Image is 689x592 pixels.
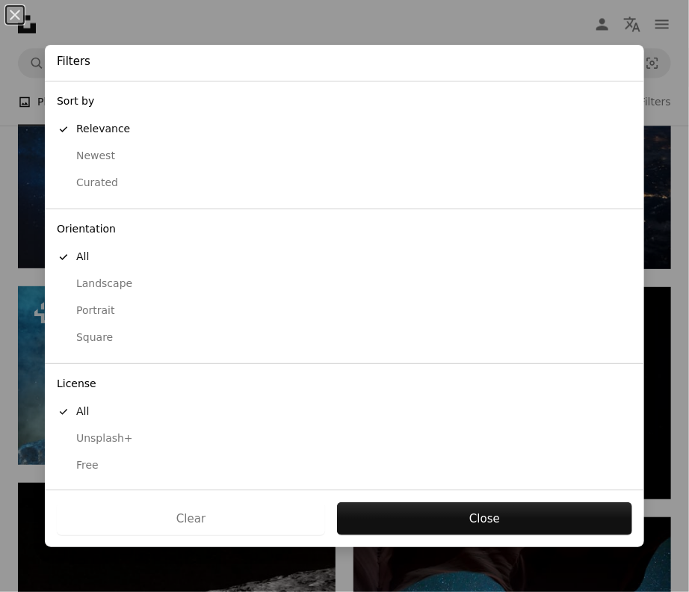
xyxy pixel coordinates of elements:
[57,122,632,137] div: Relevance
[57,330,632,345] div: Square
[45,452,644,479] button: Free
[57,502,325,535] button: Clear
[45,143,644,170] button: Newest
[45,425,644,452] button: Unsplash+
[45,87,644,116] div: Sort by
[57,404,632,419] div: All
[57,54,90,70] h4: Filters
[57,458,632,473] div: Free
[45,324,644,351] button: Square
[57,149,632,164] div: Newest
[57,176,632,191] div: Curated
[45,370,644,398] div: License
[57,250,632,265] div: All
[45,170,644,197] button: Curated
[45,215,644,244] div: Orientation
[45,116,644,143] button: Relevance
[57,431,632,446] div: Unsplash+
[45,271,644,297] button: Landscape
[45,398,644,425] button: All
[45,244,644,271] button: All
[337,502,632,535] button: Close
[57,303,632,318] div: Portrait
[45,297,644,324] button: Portrait
[57,277,632,292] div: Landscape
